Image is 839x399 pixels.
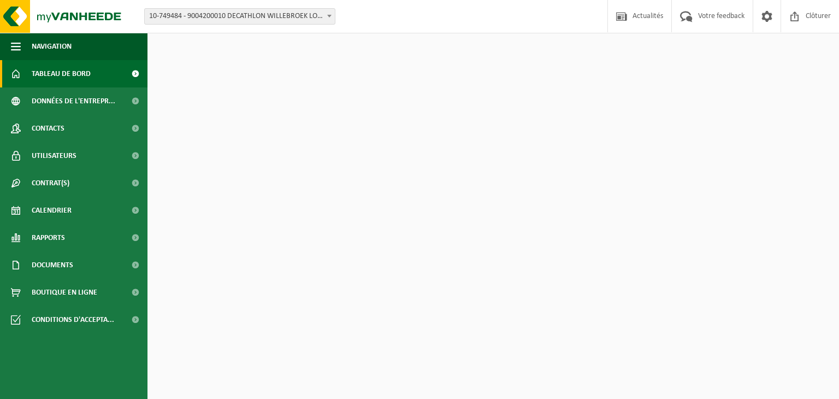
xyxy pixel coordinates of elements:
span: Tableau de bord [32,60,91,87]
span: Boutique en ligne [32,279,97,306]
span: 10-749484 - 9004200010 DECATHLON WILLEBROEK LOGISTIEK - WILLEBROEK [145,9,335,24]
span: Calendrier [32,197,72,224]
span: 10-749484 - 9004200010 DECATHLON WILLEBROEK LOGISTIEK - WILLEBROEK [144,8,335,25]
span: Documents [32,251,73,279]
span: Rapports [32,224,65,251]
span: Utilisateurs [32,142,76,169]
span: Données de l'entrepr... [32,87,115,115]
span: Conditions d'accepta... [32,306,114,333]
span: Contrat(s) [32,169,69,197]
span: Contacts [32,115,64,142]
span: Navigation [32,33,72,60]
